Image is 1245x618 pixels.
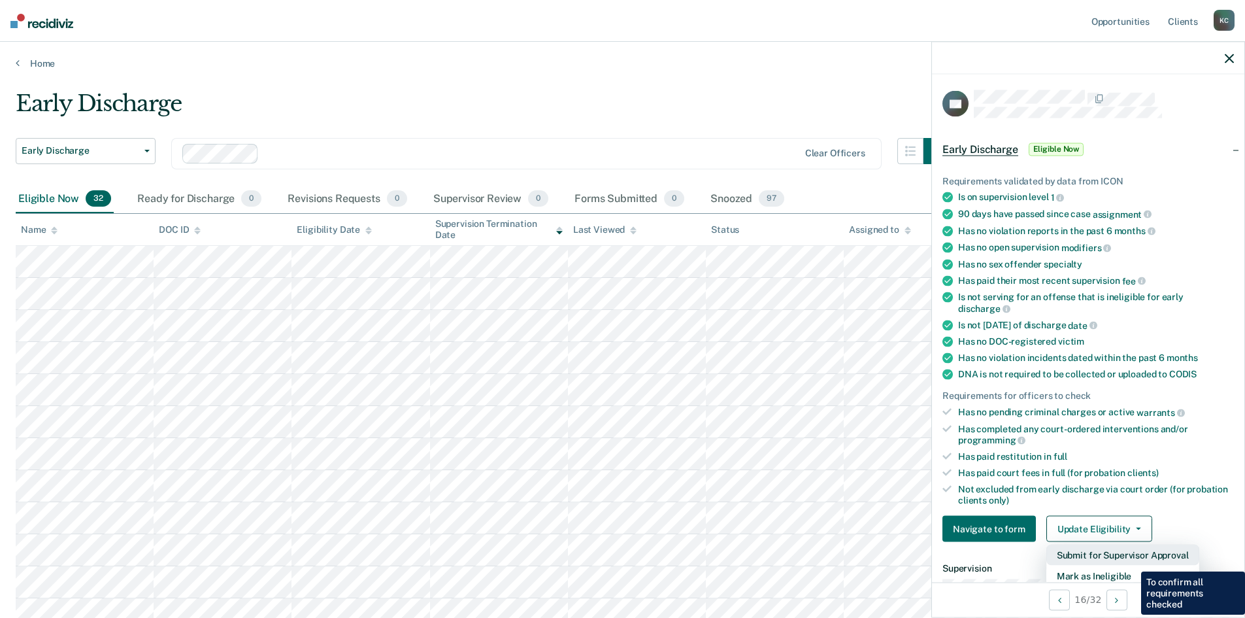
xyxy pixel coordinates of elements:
[1046,566,1199,587] button: Mark as Ineligible
[958,242,1234,254] div: Has no open supervision
[958,423,1234,445] div: Has completed any court-ordered interventions and/or
[435,218,563,241] div: Supervision Termination Date
[1044,258,1082,269] span: specialty
[1049,589,1070,610] button: Previous Opportunity
[958,352,1234,364] div: Has no violation incidents dated within the past 6
[1058,336,1084,347] span: victim
[1093,209,1152,219] span: assignment
[958,225,1234,237] div: Has no violation reports in the past 6
[958,303,1010,314] span: discharge
[942,143,1018,156] span: Early Discharge
[805,148,865,159] div: Clear officers
[16,90,950,128] div: Early Discharge
[849,224,910,235] div: Assigned to
[958,258,1234,269] div: Has no sex offender
[1114,226,1155,236] span: months
[21,224,58,235] div: Name
[86,190,111,207] span: 32
[958,336,1234,347] div: Has no DOC-registered
[431,185,552,214] div: Supervisor Review
[958,292,1234,314] div: Is not serving for an offense that is ineligible for early
[1106,589,1127,610] button: Next Opportunity
[942,563,1234,574] dt: Supervision
[664,190,684,207] span: 0
[942,390,1234,402] div: Requirements for officers to check
[1127,468,1159,478] span: clients)
[1068,320,1097,330] span: date
[1169,369,1197,379] span: CODIS
[22,145,139,156] span: Early Discharge
[16,58,1229,69] a: Home
[958,483,1234,506] div: Not excluded from early discharge via court order (for probation clients
[10,14,73,28] img: Recidiviz
[387,190,407,207] span: 0
[958,407,1234,419] div: Has no pending criminal charges or active
[572,185,687,214] div: Forms Submitted
[573,224,637,235] div: Last Viewed
[942,175,1234,186] div: Requirements validated by data from ICON
[958,275,1234,286] div: Has paid their most recent supervision
[1167,352,1198,363] span: months
[958,209,1234,220] div: 90 days have passed since case
[958,192,1234,203] div: Is on supervision level
[528,190,548,207] span: 0
[135,185,264,214] div: Ready for Discharge
[16,185,114,214] div: Eligible Now
[958,435,1025,445] span: programming
[958,319,1234,331] div: Is not [DATE] of discharge
[942,516,1036,542] button: Navigate to form
[932,582,1244,617] div: 16 / 32
[159,224,201,235] div: DOC ID
[1214,10,1235,31] div: K C
[1061,243,1112,253] span: modifiers
[989,494,1009,505] span: only)
[1046,545,1199,566] button: Submit for Supervisor Approval
[759,190,784,207] span: 97
[1046,516,1152,542] button: Update Eligibility
[711,224,739,235] div: Status
[958,468,1234,479] div: Has paid court fees in full (for probation
[241,190,261,207] span: 0
[1054,451,1067,462] span: full
[285,185,409,214] div: Revisions Requests
[1029,143,1084,156] span: Eligible Now
[1137,407,1185,418] span: warrants
[958,369,1234,380] div: DNA is not required to be collected or uploaded to
[297,224,372,235] div: Eligibility Date
[932,128,1244,170] div: Early DischargeEligible Now
[1051,192,1065,203] span: 1
[708,185,787,214] div: Snoozed
[1122,275,1146,286] span: fee
[942,516,1041,542] a: Navigate to form link
[958,451,1234,462] div: Has paid restitution in
[1201,574,1232,605] div: Open Intercom Messenger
